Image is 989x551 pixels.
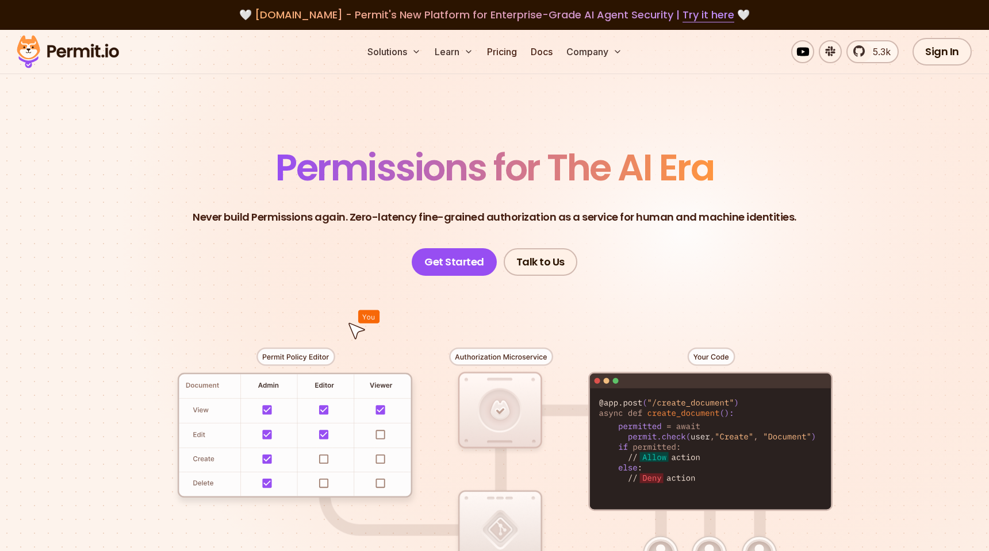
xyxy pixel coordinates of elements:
a: Try it here [683,7,734,22]
div: 🤍 🤍 [28,7,961,23]
button: Solutions [363,40,425,63]
span: [DOMAIN_NAME] - Permit's New Platform for Enterprise-Grade AI Agent Security | [255,7,734,22]
a: Docs [526,40,557,63]
a: Talk to Us [504,248,577,276]
a: Sign In [913,38,972,65]
button: Company [562,40,627,63]
a: Pricing [482,40,522,63]
button: Learn [430,40,478,63]
p: Never build Permissions again. Zero-latency fine-grained authorization as a service for human and... [193,209,796,225]
img: Permit logo [11,32,124,71]
span: 5.3k [866,45,891,59]
a: 5.3k [846,40,899,63]
a: Get Started [412,248,497,276]
span: Permissions for The AI Era [275,142,714,193]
